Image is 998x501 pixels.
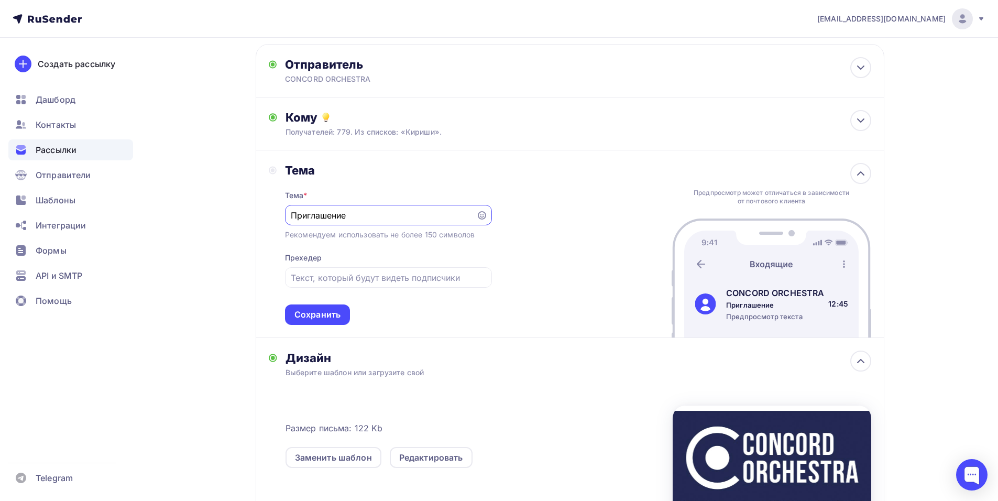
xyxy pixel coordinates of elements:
a: Контакты [8,114,133,135]
div: Рекомендуем использовать не более 150 символов [285,230,475,240]
div: Получателей: 779. Из списков: «Кириши». [286,127,813,137]
span: Рассылки [36,144,76,156]
a: Шаблоны [8,190,133,211]
div: Прехедер [285,253,322,263]
div: Редактировать [399,451,463,464]
span: Telegram [36,472,73,484]
div: Отправитель [285,57,512,72]
span: Контакты [36,118,76,131]
span: Дашборд [36,93,75,106]
a: Формы [8,240,133,261]
div: Создать рассылку [38,58,115,70]
span: Формы [36,244,67,257]
div: Кому [286,110,871,125]
span: Шаблоны [36,194,75,206]
div: Дизайн [286,351,871,365]
span: Отправители [36,169,91,181]
span: [EMAIL_ADDRESS][DOMAIN_NAME] [817,14,946,24]
div: Выберите шаблон или загрузите свой [286,367,813,378]
a: Рассылки [8,139,133,160]
span: Помощь [36,295,72,307]
div: CONCORD ORCHESTRA [726,287,824,299]
span: Размер письма: 122 Kb [286,422,383,434]
a: [EMAIL_ADDRESS][DOMAIN_NAME] [817,8,985,29]
span: Интеграции [36,219,86,232]
div: Предпросмотр может отличаться в зависимости от почтового клиента [691,189,852,205]
div: Тема [285,190,308,201]
div: Заменить шаблон [295,451,372,464]
div: 12:45 [828,299,848,309]
a: Отправители [8,165,133,186]
div: Приглашение [726,300,824,310]
div: Сохранить [294,309,341,321]
input: Укажите тему письма [291,209,470,222]
div: Предпросмотр текста [726,312,824,321]
input: Текст, который будут видеть подписчики [291,271,486,284]
div: CONCORD ORCHESTRA [285,74,489,84]
a: Дашборд [8,89,133,110]
span: API и SMTP [36,269,82,282]
div: Тема [285,163,492,178]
